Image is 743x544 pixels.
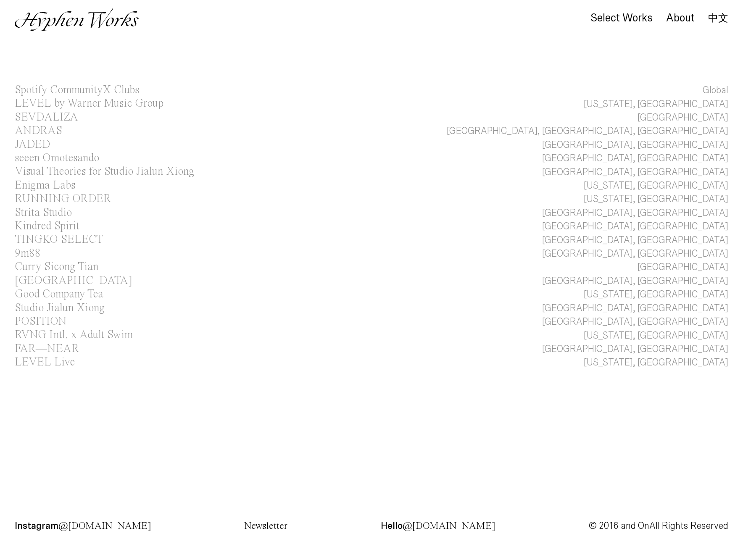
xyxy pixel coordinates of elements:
div: RUNNING ORDER [15,193,111,205]
div: [US_STATE], [GEOGRAPHIC_DATA] [584,97,728,111]
span: Newsletter [244,521,287,531]
div: Spotify CommunityX Clubs [15,84,139,96]
div: [US_STATE], [GEOGRAPHIC_DATA] [584,179,728,192]
div: [GEOGRAPHIC_DATA], [GEOGRAPHIC_DATA] [542,166,728,179]
div: FAR—NEAR [15,343,79,355]
div: POSITION [15,316,66,327]
a: Newsletter [244,522,287,531]
div: Good Company Tea [15,289,103,300]
p: Hello [381,522,495,531]
div: [GEOGRAPHIC_DATA], [GEOGRAPHIC_DATA] [542,342,728,356]
img: Hyphen Works [15,8,139,31]
div: [GEOGRAPHIC_DATA], [GEOGRAPHIC_DATA], [GEOGRAPHIC_DATA] [447,124,728,138]
div: Kindred Spirit [15,221,79,232]
div: [GEOGRAPHIC_DATA], [GEOGRAPHIC_DATA] [542,302,728,315]
div: [US_STATE], [GEOGRAPHIC_DATA] [584,288,728,301]
div: LEVEL Live [15,357,75,368]
a: Instagram@[DOMAIN_NAME] [15,522,151,531]
div: [US_STATE], [GEOGRAPHIC_DATA] [584,356,728,369]
span: All Rights Reserved [649,521,728,531]
div: Curry Sicong Tian [15,261,98,273]
a: 中文 [708,13,728,23]
a: Select Works [590,14,653,23]
div: [US_STATE], [GEOGRAPHIC_DATA] [584,329,728,342]
div: ANDRAS [15,125,62,137]
div: [GEOGRAPHIC_DATA], [GEOGRAPHIC_DATA] [542,247,728,260]
div: [GEOGRAPHIC_DATA], [GEOGRAPHIC_DATA] [542,152,728,165]
div: [GEOGRAPHIC_DATA], [GEOGRAPHIC_DATA] [542,274,728,288]
div: Global [703,84,728,97]
div: RVNG Intl. x Adult Swim [15,329,133,341]
div: LEVEL by Warner Music Group [15,98,163,109]
div: [GEOGRAPHIC_DATA] [15,275,132,286]
div: seeen Omotesando [15,152,99,164]
div: Strita Studio [15,207,72,218]
div: Studio Jialun Xiong [15,302,105,314]
span: @[DOMAIN_NAME] [403,521,495,531]
div: [GEOGRAPHIC_DATA], [GEOGRAPHIC_DATA] [542,138,728,152]
div: 9m88 [15,248,41,259]
div: SEVDALIZA [15,112,78,123]
p: Instagram [15,522,151,531]
span: @[DOMAIN_NAME] [58,521,151,531]
div: TINGKO SELECT [15,234,103,245]
div: [GEOGRAPHIC_DATA], [GEOGRAPHIC_DATA] [542,220,728,233]
p: © 2016 and On [588,522,728,530]
div: About [666,12,695,24]
div: Visual Theories for Studio Jialun Xiong [15,166,194,177]
div: Enigma Labs [15,180,75,191]
div: [GEOGRAPHIC_DATA] [638,260,728,274]
a: Hello@[DOMAIN_NAME] [381,522,495,531]
div: [GEOGRAPHIC_DATA], [GEOGRAPHIC_DATA] [542,206,728,220]
div: [US_STATE], [GEOGRAPHIC_DATA] [584,192,728,206]
div: [GEOGRAPHIC_DATA], [GEOGRAPHIC_DATA] [542,234,728,247]
div: [GEOGRAPHIC_DATA], [GEOGRAPHIC_DATA] [542,315,728,329]
div: JADED [15,139,50,150]
div: [GEOGRAPHIC_DATA] [638,111,728,124]
a: About [666,14,695,23]
div: Select Works [590,12,653,24]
